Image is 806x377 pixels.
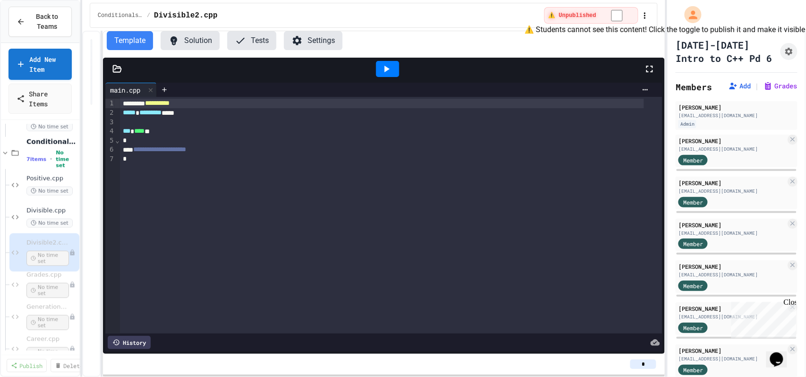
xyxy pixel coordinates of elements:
[108,336,151,349] div: History
[26,207,77,215] span: Divisible.cpp
[105,145,115,154] div: 6
[227,31,276,50] button: Tests
[9,84,72,114] a: Share Items
[678,137,786,145] div: [PERSON_NAME]
[26,239,69,247] span: Divisible2.cpp
[678,179,786,187] div: [PERSON_NAME]
[26,283,69,298] span: No time set
[763,81,797,91] button: Grades
[161,31,220,50] button: Solution
[26,122,73,131] span: No time set
[105,154,115,164] div: 7
[50,155,52,163] span: •
[4,4,65,60] div: Chat with us now!Close
[683,324,703,332] span: Member
[69,346,76,352] div: Unpublished
[26,271,69,279] span: Grades.cpp
[147,12,150,19] span: /
[678,120,696,128] div: Admin
[98,12,143,19] span: Conditionals: If-Statements
[105,118,115,127] div: 3
[9,7,72,37] button: Back to Teams
[766,339,797,368] iframe: chat widget
[26,303,69,311] span: Generations.cpp
[676,38,777,65] h1: [DATE]-[DATE] Intro to C++ Pd 6
[678,313,786,320] div: [EMAIL_ADDRESS][DOMAIN_NAME]
[678,188,786,195] div: [EMAIL_ADDRESS][DOMAIN_NAME]
[107,31,153,50] button: Template
[26,156,46,163] span: 7 items
[56,150,77,169] span: No time set
[9,49,72,80] a: Add New Item
[284,31,343,50] button: Settings
[729,81,751,91] button: Add
[26,219,73,228] span: No time set
[678,103,795,111] div: [PERSON_NAME]
[728,298,797,338] iframe: chat widget
[600,10,634,21] input: publish toggle
[51,359,87,372] a: Delete
[69,282,76,288] div: Unpublished
[678,112,795,119] div: [EMAIL_ADDRESS][DOMAIN_NAME]
[26,187,73,196] span: No time set
[26,251,69,266] span: No time set
[105,85,145,95] div: main.cpp
[678,346,786,355] div: [PERSON_NAME]
[683,156,703,164] span: Member
[675,4,704,26] div: My Account
[31,12,64,32] span: Back to Teams
[26,175,77,183] span: Positive.cpp
[678,304,786,313] div: [PERSON_NAME]
[7,359,47,372] a: Publish
[26,347,69,362] span: No time set
[678,355,786,362] div: [EMAIL_ADDRESS][DOMAIN_NAME]
[115,137,120,144] span: Fold line
[676,80,712,94] h2: Members
[26,137,77,146] span: Conditionals: If-Statements
[105,108,115,118] div: 2
[678,221,786,229] div: [PERSON_NAME]
[69,249,76,256] div: Unpublished
[755,80,760,92] span: |
[678,262,786,271] div: [PERSON_NAME]
[678,230,786,237] div: [EMAIL_ADDRESS][DOMAIN_NAME]
[683,366,703,374] span: Member
[780,43,797,60] button: Assignment Settings
[105,83,157,97] div: main.cpp
[69,314,76,320] div: Unpublished
[105,99,115,108] div: 1
[549,12,596,19] span: ⚠️ Unpublished
[544,7,638,24] div: ⚠️ Students cannot see this content! Click the toggle to publish it and make it visible to your c...
[678,146,786,153] div: [EMAIL_ADDRESS][DOMAIN_NAME]
[26,315,69,330] span: No time set
[154,10,217,21] span: Divisible2.cpp
[683,198,703,206] span: Member
[105,136,115,146] div: 5
[105,127,115,136] div: 4
[683,282,703,290] span: Member
[678,271,786,278] div: [EMAIL_ADDRESS][DOMAIN_NAME]
[26,335,69,343] span: Career.cpp
[683,240,703,248] span: Member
